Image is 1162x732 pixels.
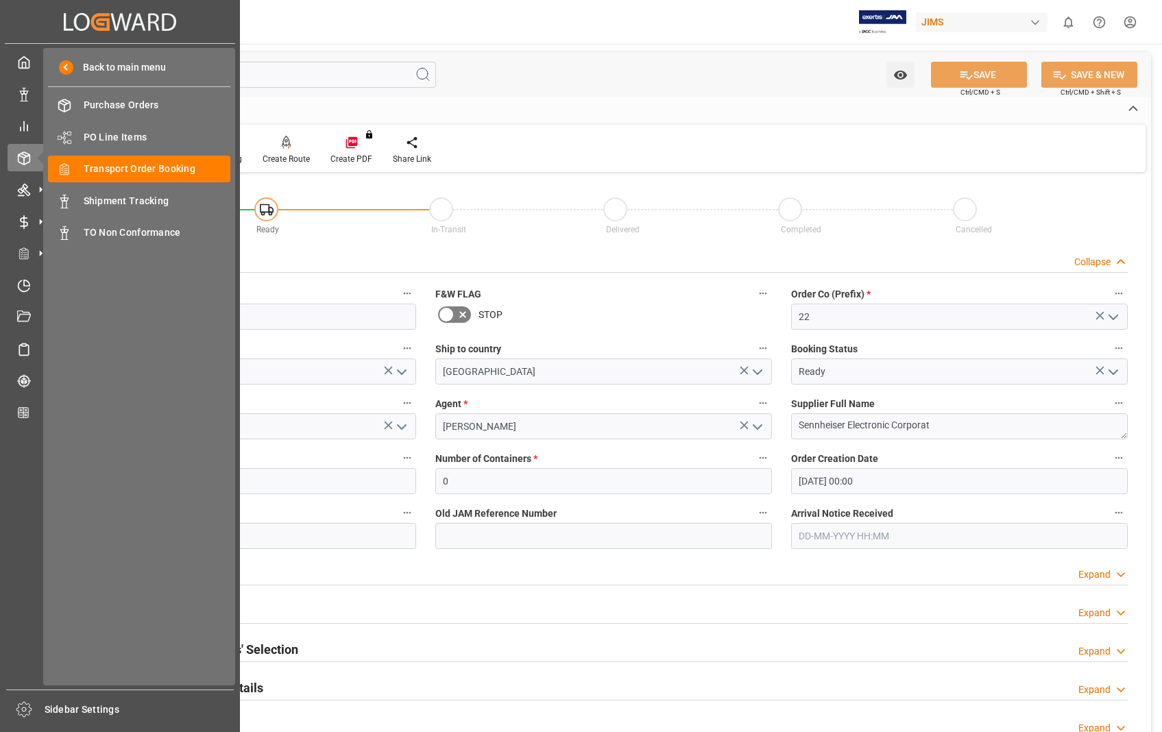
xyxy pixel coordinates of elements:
[746,416,766,437] button: open menu
[754,284,772,302] button: F&W FLAG
[80,358,416,385] input: Type to search/select
[84,130,231,145] span: PO Line Items
[1084,7,1115,38] button: Help Center
[8,49,232,75] a: My Cockpit
[479,308,503,322] span: STOP
[1102,306,1122,328] button: open menu
[1074,255,1111,269] div: Collapse
[746,361,766,382] button: open menu
[1053,7,1084,38] button: show 0 new notifications
[781,225,821,234] span: Completed
[1110,504,1128,522] button: Arrival Notice Received
[45,703,234,717] span: Sidebar Settings
[916,12,1048,32] div: JIMS
[398,284,416,302] button: JAM Reference Number
[916,9,1053,35] button: JIMS
[48,187,230,214] a: Shipment Tracking
[606,225,640,234] span: Delivered
[8,367,232,394] a: Tracking Shipment
[1078,568,1111,582] div: Expand
[8,271,232,298] a: Timeslot Management V2
[398,449,416,467] button: Supplier Number
[859,10,906,34] img: Exertis%20JAM%20-%20Email%20Logo.jpg_1722504956.jpg
[48,156,230,182] a: Transport Order Booking
[435,507,557,521] span: Old JAM Reference Number
[754,504,772,522] button: Old JAM Reference Number
[1078,606,1111,620] div: Expand
[48,92,230,119] a: Purchase Orders
[390,361,411,382] button: open menu
[956,225,992,234] span: Cancelled
[84,162,231,176] span: Transport Order Booking
[256,225,279,234] span: Ready
[791,397,875,411] span: Supplier Full Name
[1102,361,1122,382] button: open menu
[398,394,416,412] button: Shipment type *
[1078,644,1111,659] div: Expand
[435,342,501,356] span: Ship to country
[8,80,232,107] a: Data Management
[1110,339,1128,357] button: Booking Status
[754,449,772,467] button: Number of Containers *
[84,194,231,208] span: Shipment Tracking
[48,123,230,150] a: PO Line Items
[931,62,1027,88] button: SAVE
[1110,449,1128,467] button: Order Creation Date
[84,225,231,240] span: TO Non Conformance
[1110,284,1128,302] button: Order Co (Prefix) *
[435,452,537,466] span: Number of Containers
[1078,683,1111,697] div: Expand
[1061,87,1121,97] span: Ctrl/CMD + Shift + S
[791,507,893,521] span: Arrival Notice Received
[393,153,431,165] div: Share Link
[886,62,915,88] button: open menu
[435,287,481,302] span: F&W FLAG
[791,287,871,302] span: Order Co (Prefix)
[84,98,231,112] span: Purchase Orders
[435,397,468,411] span: Agent
[398,339,416,357] button: Country of Origin (Suffix) *
[754,339,772,357] button: Ship to country
[8,399,232,426] a: CO2 Calculator
[431,225,466,234] span: In-Transit
[390,416,411,437] button: open menu
[791,523,1128,549] input: DD-MM-YYYY HH:MM
[791,468,1128,494] input: DD-MM-YYYY HH:MM
[73,60,166,75] span: Back to main menu
[1110,394,1128,412] button: Supplier Full Name
[754,394,772,412] button: Agent *
[791,452,878,466] span: Order Creation Date
[263,153,310,165] div: Create Route
[398,504,416,522] button: Ready Date *
[960,87,1000,97] span: Ctrl/CMD + S
[791,413,1128,439] textarea: Sennheiser Electronic Corporat
[8,335,232,362] a: Sailing Schedules
[791,342,858,356] span: Booking Status
[8,304,232,330] a: Document Management
[80,523,416,549] input: DD-MM-YYYY
[63,62,436,88] input: Search Fields
[8,112,232,139] a: My Reports
[48,219,230,246] a: TO Non Conformance
[1041,62,1137,88] button: SAVE & NEW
